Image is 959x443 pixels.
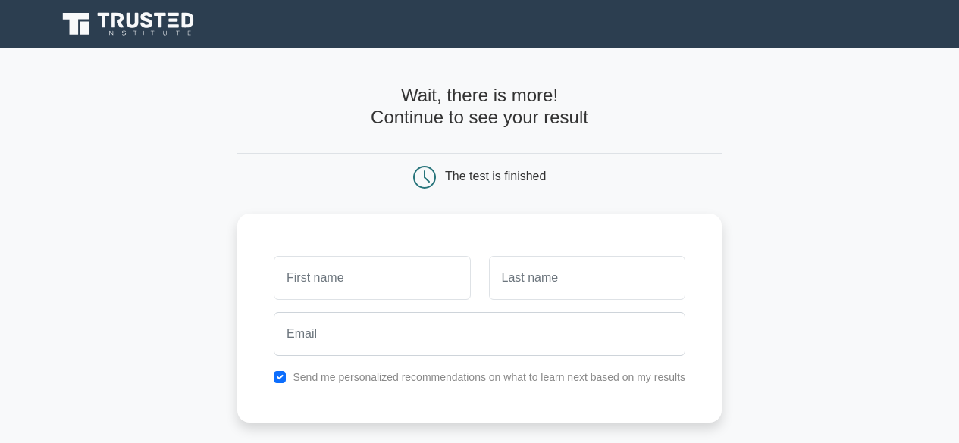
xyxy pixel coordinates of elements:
[274,312,685,356] input: Email
[293,371,685,383] label: Send me personalized recommendations on what to learn next based on my results
[489,256,685,300] input: Last name
[445,170,546,183] div: The test is finished
[237,85,722,129] h4: Wait, there is more! Continue to see your result
[274,256,470,300] input: First name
